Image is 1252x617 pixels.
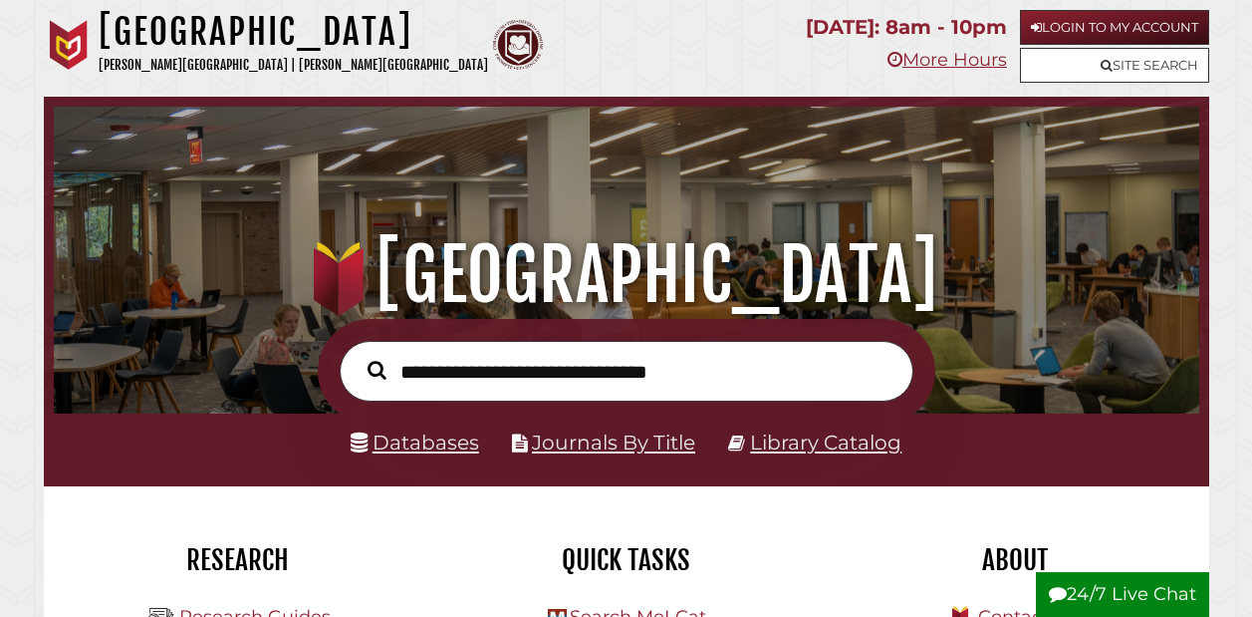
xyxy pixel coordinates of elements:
[750,431,901,455] a: Library Catalog
[887,49,1007,71] a: More Hours
[358,356,396,385] button: Search
[72,231,1179,319] h1: [GEOGRAPHIC_DATA]
[59,543,417,577] h2: Research
[99,54,488,77] p: [PERSON_NAME][GEOGRAPHIC_DATA] | [PERSON_NAME][GEOGRAPHIC_DATA]
[44,20,94,70] img: Calvin University
[532,431,695,455] a: Journals By Title
[351,431,479,455] a: Databases
[447,543,806,577] h2: Quick Tasks
[836,543,1194,577] h2: About
[368,360,386,380] i: Search
[806,10,1007,45] p: [DATE]: 8am - 10pm
[99,10,488,54] h1: [GEOGRAPHIC_DATA]
[493,20,543,70] img: Calvin Theological Seminary
[1020,48,1209,83] a: Site Search
[1020,10,1209,45] a: Login to My Account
